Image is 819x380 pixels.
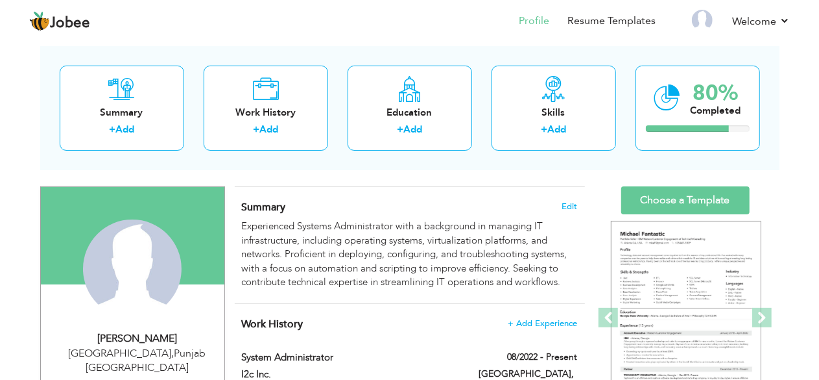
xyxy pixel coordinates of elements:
div: [PERSON_NAME] [51,331,224,346]
a: Choose a Template [621,186,750,214]
div: Summary [70,106,174,120]
label: + [397,123,403,136]
div: Skills [502,106,606,120]
label: + [253,123,259,136]
img: Profile Img [692,10,713,31]
h4: This helps to show the companies you have worked for. [241,318,577,331]
a: Welcome [732,14,790,29]
span: , [172,346,174,361]
span: + Add Experience [508,319,578,328]
div: [GEOGRAPHIC_DATA] Punjab [GEOGRAPHIC_DATA] [51,346,224,376]
div: Experienced Systems Administrator with a background in managing IT infrastructure, including oper... [241,220,577,289]
a: Add [403,123,422,136]
label: + [109,123,115,136]
img: Hamza Munawar [83,220,182,318]
a: Resume Templates [567,14,656,29]
label: 08/2022 - Present [508,351,578,364]
div: Education [358,106,462,120]
label: + [541,123,547,136]
a: Profile [519,14,549,29]
img: jobee.io [29,11,50,32]
span: Work History [241,317,303,331]
a: Add [259,123,278,136]
span: Edit [562,202,578,211]
a: Add [547,123,566,136]
a: Add [115,123,134,136]
span: Summary [241,200,285,214]
div: Completed [691,104,741,118]
div: Work History [214,106,318,120]
a: Jobee [29,11,90,32]
span: Jobee [50,16,90,31]
h4: Adding a summary is a quick and easy way to highlight your experience and interests. [241,201,577,214]
div: 80% [691,82,741,104]
label: System Administrator [241,351,459,364]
